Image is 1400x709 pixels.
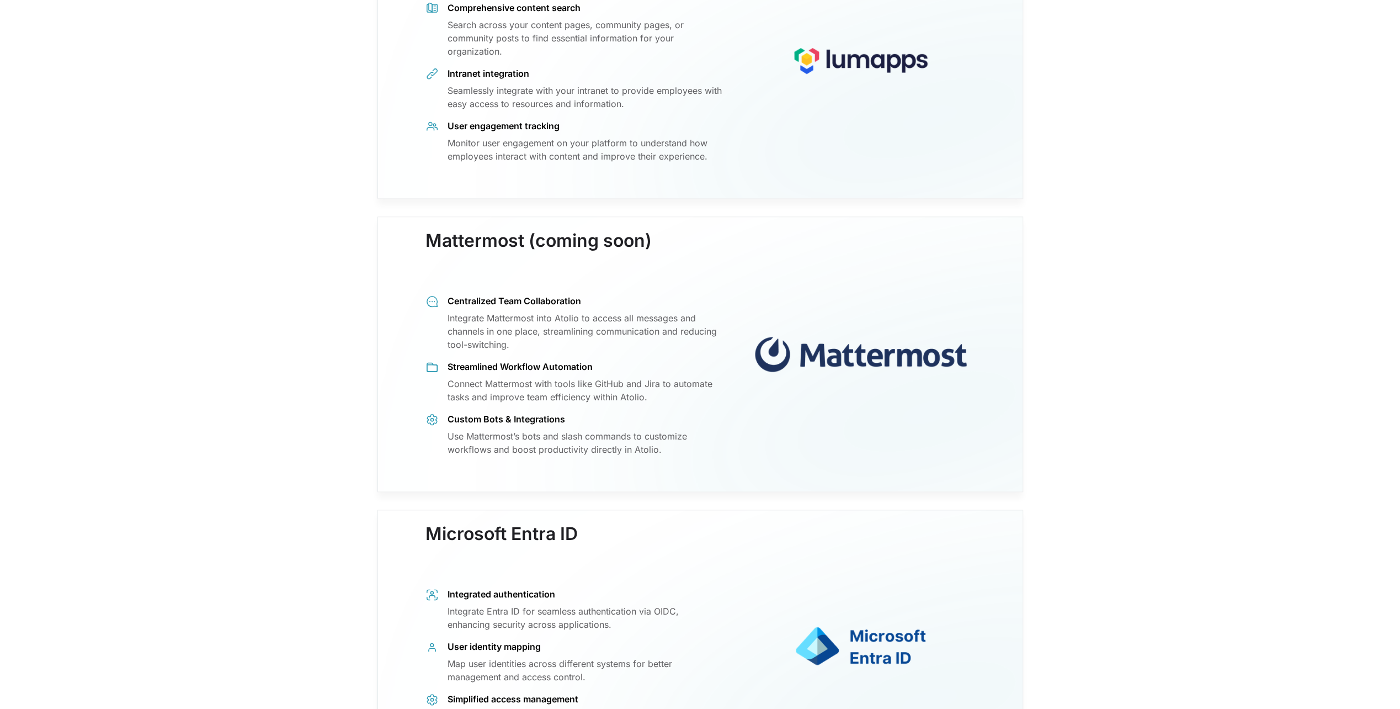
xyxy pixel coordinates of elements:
[1345,656,1400,709] iframe: Chat Widget
[425,523,578,567] h3: Microsoft Entra ID
[448,377,722,404] div: Connect Mattermost with tools like GitHub and Jira to automate tasks and improve team efficiency ...
[448,18,722,58] div: Search across your content pages, community pages, or community posts to find essential informati...
[448,413,722,425] div: Custom Bots & Integrations
[448,693,722,705] div: Simplified access management
[448,2,722,14] div: Comprehensive content search
[448,657,722,684] div: Map user identities across different systems for better management and access control.
[448,311,722,351] div: Integrate Mattermost into Atolio to access all messages and channels in one place, streamlining c...
[448,361,722,373] div: Streamlined Workflow Automation
[448,295,722,307] div: Centralized Team Collaboration
[448,605,722,631] div: Integrate Entra ID for seamless authentication via OIDC, enhancing security across applications.
[448,136,722,163] div: Monitor user engagement on your platform to understand how employees interact with content and im...
[448,641,722,653] div: User identity mapping
[425,230,652,273] h3: Mattermost (coming soon)
[737,319,984,390] img: logo
[448,120,722,132] div: User engagement tracking
[448,430,722,456] div: Use Mattermost’s bots and slash commands to customize workflows and boost productivity directly i...
[448,84,722,110] div: Seamlessly integrate with your intranet to provide employees with easy access to resources and in...
[448,67,722,80] div: Intranet integration
[448,588,722,600] div: Integrated authentication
